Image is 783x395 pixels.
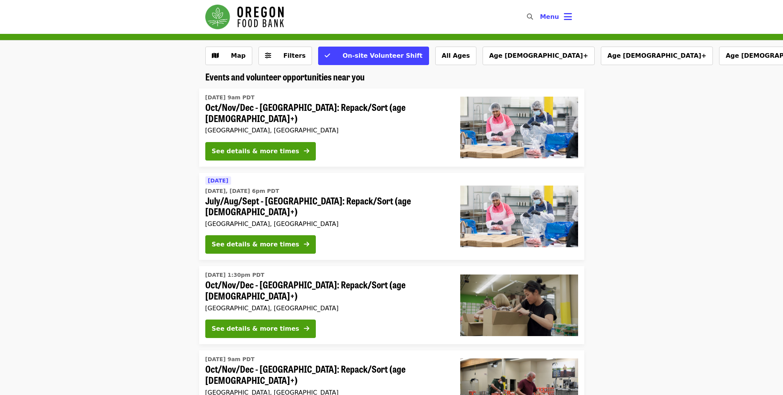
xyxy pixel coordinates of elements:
[199,266,584,344] a: See details for "Oct/Nov/Dec - Portland: Repack/Sort (age 8+)"
[205,70,365,83] span: Events and volunteer opportunities near you
[534,8,578,26] button: Toggle account menu
[205,220,448,228] div: [GEOGRAPHIC_DATA], [GEOGRAPHIC_DATA]
[212,147,299,156] div: See details & more times
[205,47,252,65] button: Show map view
[205,102,448,124] span: Oct/Nov/Dec - [GEOGRAPHIC_DATA]: Repack/Sort (age [DEMOGRAPHIC_DATA]+)
[205,187,279,195] time: [DATE], [DATE] 6pm PDT
[538,8,544,26] input: Search
[231,52,246,59] span: Map
[460,186,578,247] img: July/Aug/Sept - Beaverton: Repack/Sort (age 10+) organized by Oregon Food Bank
[283,52,306,59] span: Filters
[325,52,330,59] i: check icon
[483,47,595,65] button: Age [DEMOGRAPHIC_DATA]+
[205,305,448,312] div: [GEOGRAPHIC_DATA], [GEOGRAPHIC_DATA]
[205,195,448,218] span: July/Aug/Sept - [GEOGRAPHIC_DATA]: Repack/Sort (age [DEMOGRAPHIC_DATA]+)
[601,47,713,65] button: Age [DEMOGRAPHIC_DATA]+
[527,13,533,20] i: search icon
[540,13,559,20] span: Menu
[304,241,309,248] i: arrow-right icon
[304,325,309,332] i: arrow-right icon
[205,5,284,29] img: Oregon Food Bank - Home
[205,320,316,338] button: See details & more times
[205,94,255,102] time: [DATE] 9am PDT
[205,235,316,254] button: See details & more times
[205,279,448,301] span: Oct/Nov/Dec - [GEOGRAPHIC_DATA]: Repack/Sort (age [DEMOGRAPHIC_DATA]+)
[265,52,271,59] i: sliders-h icon
[208,177,228,184] span: [DATE]
[205,142,316,161] button: See details & more times
[564,11,572,22] i: bars icon
[199,173,584,260] a: See details for "July/Aug/Sept - Beaverton: Repack/Sort (age 10+)"
[212,240,299,249] div: See details & more times
[460,97,578,158] img: Oct/Nov/Dec - Beaverton: Repack/Sort (age 10+) organized by Oregon Food Bank
[205,271,265,279] time: [DATE] 1:30pm PDT
[205,355,255,363] time: [DATE] 9am PDT
[199,89,584,167] a: See details for "Oct/Nov/Dec - Beaverton: Repack/Sort (age 10+)"
[304,147,309,155] i: arrow-right icon
[212,52,219,59] i: map icon
[212,324,299,333] div: See details & more times
[318,47,429,65] button: On-site Volunteer Shift
[205,363,448,386] span: Oct/Nov/Dec - [GEOGRAPHIC_DATA]: Repack/Sort (age [DEMOGRAPHIC_DATA]+)
[205,127,448,134] div: [GEOGRAPHIC_DATA], [GEOGRAPHIC_DATA]
[435,47,476,65] button: All Ages
[342,52,422,59] span: On-site Volunteer Shift
[258,47,312,65] button: Filters (0 selected)
[460,274,578,336] img: Oct/Nov/Dec - Portland: Repack/Sort (age 8+) organized by Oregon Food Bank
